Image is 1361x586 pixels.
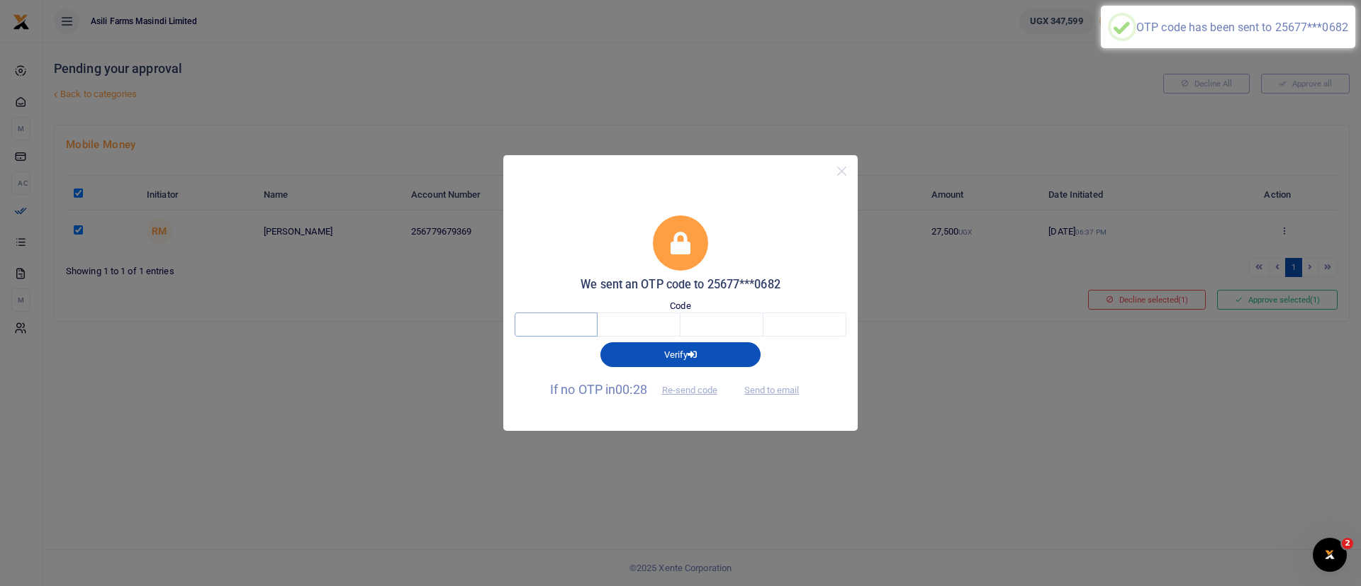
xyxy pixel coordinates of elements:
span: 00:28 [615,382,647,397]
label: Code [670,299,690,313]
button: Verify [600,342,761,366]
button: Close [831,161,852,181]
span: If no OTP in [550,382,729,397]
iframe: Intercom live chat [1313,538,1347,572]
span: 2 [1342,538,1353,549]
div: OTP code has been sent to 25677***0682 [1136,21,1348,34]
h5: We sent an OTP code to 25677***0682 [515,278,846,292]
